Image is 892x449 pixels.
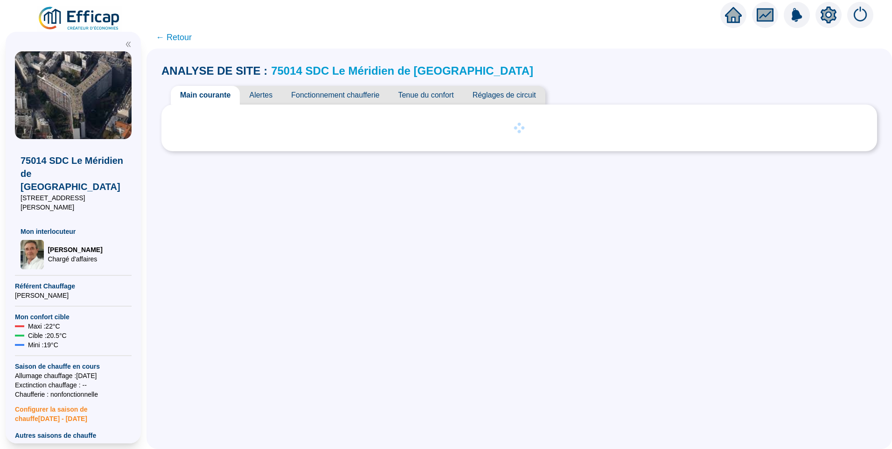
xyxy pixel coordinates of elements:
span: setting [820,7,837,23]
span: Configurer la saison de chauffe [DATE] - [DATE] [15,399,132,423]
span: ANALYSE DE SITE : [161,63,267,78]
span: home [725,7,742,23]
span: Main courante [171,86,240,105]
span: [PERSON_NAME] [48,245,102,254]
span: Exctinction chauffage : -- [15,380,132,390]
span: Alertes [240,86,282,105]
a: 75014 SDC Le Méridien de [GEOGRAPHIC_DATA] [271,64,533,77]
span: Allumage chauffage : [DATE] [15,371,132,380]
img: efficap energie logo [37,6,122,32]
img: alerts [784,2,810,28]
span: [PERSON_NAME] [15,291,132,300]
span: Chargé d'affaires [48,254,102,264]
span: Mon interlocuteur [21,227,126,236]
span: 75014 SDC Le Méridien de [GEOGRAPHIC_DATA] [21,154,126,193]
img: alerts [847,2,873,28]
span: Fonctionnement chaufferie [282,86,389,105]
span: [STREET_ADDRESS][PERSON_NAME] [21,193,126,212]
span: Chaufferie : non fonctionnelle [15,390,132,399]
span: Réglages de circuit [463,86,545,105]
span: Tenue du confort [389,86,463,105]
span: Maxi : 22 °C [28,322,60,331]
span: Autres saisons de chauffe [15,431,132,440]
span: double-left [125,41,132,48]
span: Mini : 19 °C [28,340,58,350]
img: Chargé d'affaires [21,240,44,270]
span: Cible : 20.5 °C [28,331,67,340]
span: Référent Chauffage [15,281,132,291]
span: Mon confort cible [15,312,132,322]
span: fund [757,7,774,23]
span: ← Retour [156,31,192,44]
span: Saison de chauffe en cours [15,362,132,371]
